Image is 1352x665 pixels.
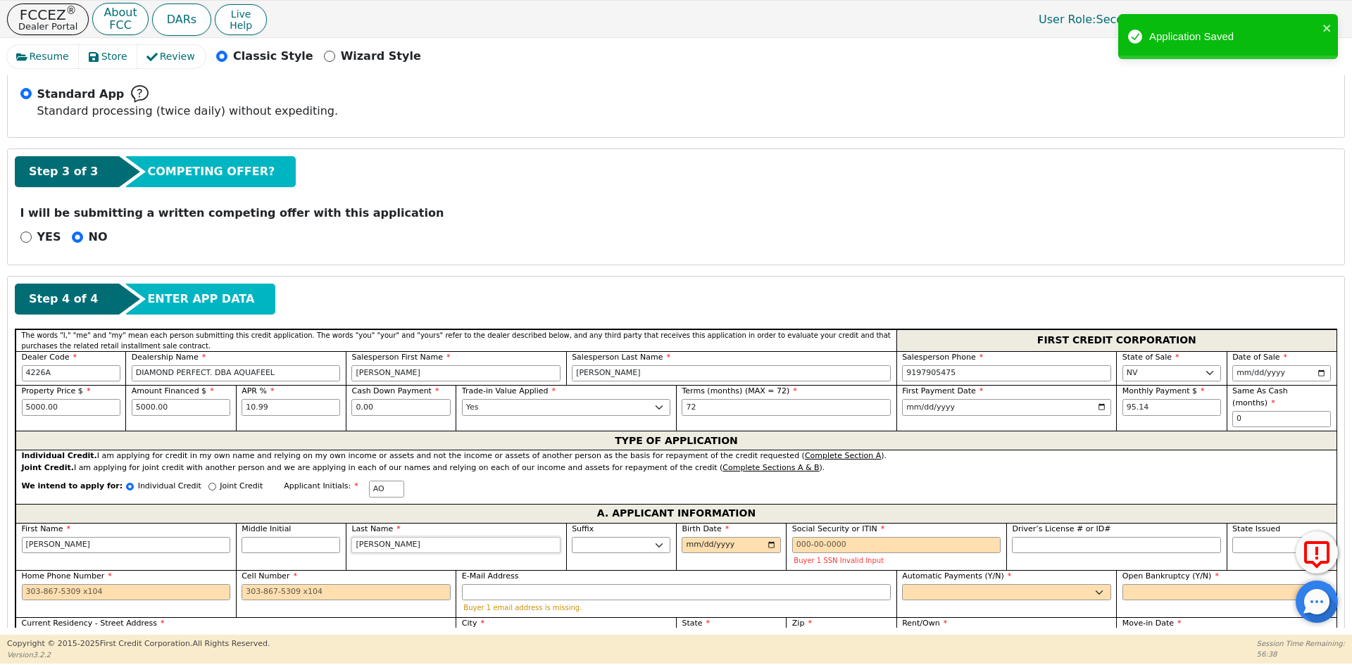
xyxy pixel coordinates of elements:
span: First Name [22,524,71,533]
button: FCCEZ®Dealer Portal [7,4,89,35]
button: Store [79,45,138,68]
span: Cash Down Payment [351,386,439,395]
span: Middle Initial [242,524,291,533]
span: Driver’s License # or ID# [1012,524,1110,533]
span: Standard processing (twice daily) without expediting. [37,104,339,118]
p: FCC [104,20,137,31]
p: Buyer 1 SSN Invalid Input [794,557,999,564]
p: Version 3.2.2 [7,650,270,660]
span: Home Phone Number [22,571,112,581]
button: Review [137,45,206,68]
p: Classic Style [233,48,313,65]
button: LiveHelp [215,4,267,35]
input: YYYY-MM-DD [682,537,780,554]
input: 303-867-5309 x104 [242,584,451,601]
p: YES [37,229,61,246]
sup: ® [66,4,77,17]
button: Resume [7,45,80,68]
p: Wizard Style [341,48,421,65]
button: 4226A:[PERSON_NAME] [1173,8,1345,30]
strong: Joint Credit. [22,463,74,472]
span: Cell Number [242,571,297,581]
span: Review [160,49,195,64]
span: State [682,619,710,628]
span: Salesperson First Name [351,353,450,362]
img: Help Bubble [131,85,149,103]
p: 56:38 [1257,649,1345,659]
u: Complete Sections A & B [722,463,819,472]
p: FCCEZ [18,8,77,22]
span: Trade-in Value Applied [462,386,556,395]
u: Complete Section A [805,451,881,460]
button: close [1322,20,1332,36]
span: Step 3 of 3 [29,163,98,180]
p: Copyright © 2015- 2025 First Credit Corporation. [7,638,270,650]
span: COMPETING OFFER? [147,163,275,180]
span: Step 4 of 4 [29,291,98,308]
p: Buyer 1 email address is missing. [463,604,889,612]
div: I am applying for joint credit with another person and we are applying in each of our names and r... [22,462,1332,474]
p: NO [89,229,108,246]
span: User Role : [1039,13,1096,26]
span: E-Mail Address [462,571,519,581]
div: The words "I," "me" and "my" mean each person submitting this credit application. The words "you"... [15,329,896,351]
input: 000-00-0000 [792,537,1001,554]
input: xx.xx% [242,399,340,416]
div: Application Saved [1149,29,1318,45]
span: Date of Sale [1232,353,1287,362]
span: Same As Cash (months) [1232,386,1288,407]
span: All Rights Reserved. [192,639,270,648]
p: Joint Credit [220,481,263,493]
span: Last Name [351,524,400,533]
span: Open Bankruptcy (Y/N) [1122,571,1219,581]
p: Dealer Portal [18,22,77,31]
span: We intend to apply for: [22,481,123,504]
strong: Individual Credit. [22,451,97,460]
p: About [104,7,137,18]
span: Rent/Own [902,619,947,628]
span: ENTER APP DATA [147,291,254,308]
span: FIRST CREDIT CORPORATION [1037,331,1196,350]
span: TYPE OF APPLICATION [615,431,738,450]
p: Individual Credit [138,481,201,493]
span: State Issued [1232,524,1280,533]
p: Session Time Remaining: [1257,638,1345,649]
a: AboutFCC [92,3,148,36]
input: 303-867-5309 x104 [902,365,1111,382]
span: Current Residency - Street Address [22,619,165,628]
span: Salesperson Last Name [572,353,670,362]
span: Suffix [572,524,594,533]
span: First Payment Date [902,386,983,395]
a: DARs [152,4,211,36]
span: Zip [792,619,812,628]
span: Live [230,8,252,20]
input: 303-867-5309 x104 [22,584,231,601]
span: Applicant Initials: [284,481,358,490]
span: Dealership Name [132,353,206,362]
span: APR % [242,386,274,395]
span: State of Sale [1122,353,1179,362]
span: Help [230,20,252,31]
input: YYYY-MM-DD [902,399,1111,416]
span: Salesperson Phone [902,353,983,362]
input: Hint: 95.14 [1122,399,1221,416]
span: A. APPLICANT INFORMATION [597,505,756,523]
p: Secondary [1025,6,1170,33]
div: I am applying for credit in my own name and relying on my own income or assets and not the income... [22,450,1332,462]
p: I will be submitting a written competing offer with this application [20,205,1332,222]
span: Birth Date [682,524,729,533]
input: YYYY-MM-DD [1232,365,1331,382]
span: Amount Financed $ [132,386,214,395]
span: Store [101,49,127,64]
span: Automatic Payments (Y/N) [902,571,1011,581]
a: User Role:Secondary [1025,6,1170,33]
span: Monthly Payment $ [1122,386,1205,395]
button: Report Error to FCC [1296,531,1338,574]
input: 0 [1232,411,1331,428]
span: City [462,619,484,628]
span: Terms (months) (MAX = 72) [682,386,789,395]
span: Dealer Code [22,353,77,362]
span: Property Price $ [22,386,91,395]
